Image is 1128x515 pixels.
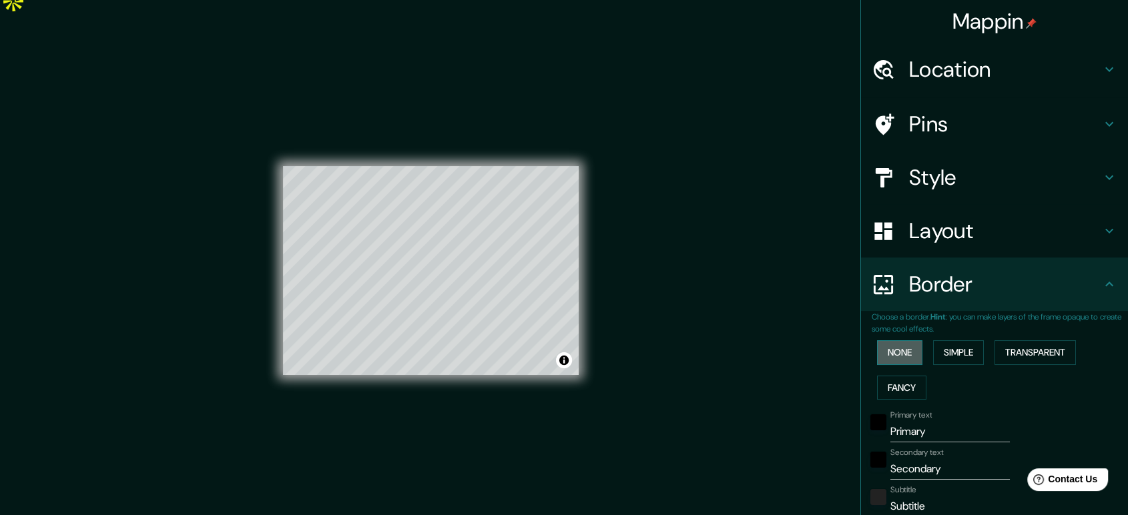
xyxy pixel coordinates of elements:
[1026,18,1037,29] img: pin-icon.png
[909,217,1101,244] h4: Layout
[861,204,1128,257] div: Layout
[909,271,1101,298] h4: Border
[877,340,922,365] button: None
[930,312,946,322] b: Hint
[909,164,1101,191] h4: Style
[1009,463,1113,500] iframe: Help widget launcher
[909,56,1101,83] h4: Location
[861,43,1128,96] div: Location
[870,489,886,505] button: color-222222
[909,111,1101,137] h4: Pins
[952,8,1037,35] h4: Mappin
[872,311,1128,335] p: Choose a border. : you can make layers of the frame opaque to create some cool effects.
[890,410,932,421] label: Primary text
[877,376,926,400] button: Fancy
[870,414,886,430] button: black
[870,452,886,468] button: black
[995,340,1076,365] button: Transparent
[861,257,1128,311] div: Border
[890,447,944,458] label: Secondary text
[556,352,572,368] button: Toggle attribution
[933,340,984,365] button: Simple
[861,97,1128,151] div: Pins
[861,151,1128,204] div: Style
[890,484,916,496] label: Subtitle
